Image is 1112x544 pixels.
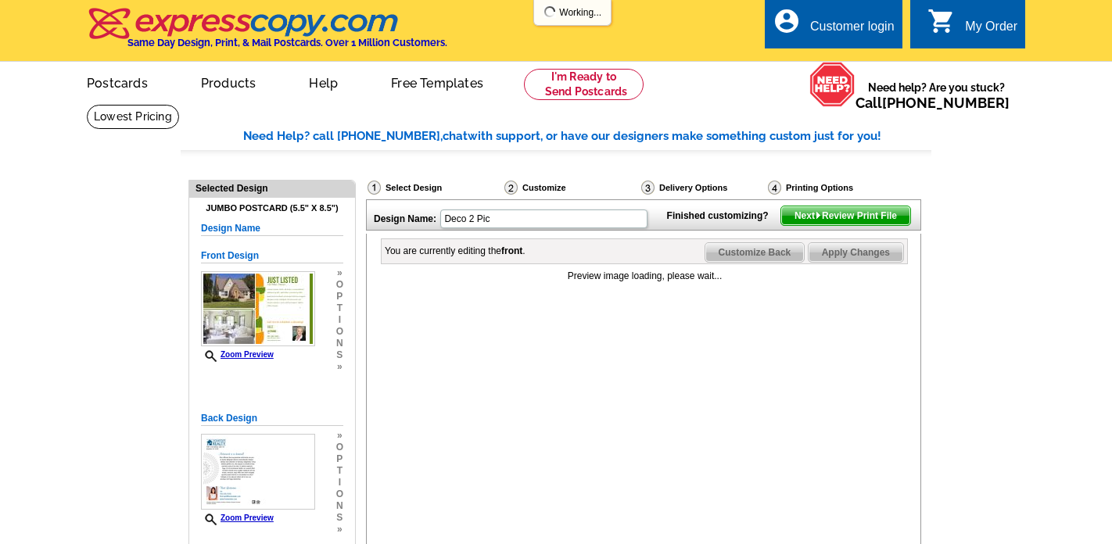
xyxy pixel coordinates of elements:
span: n [336,338,343,349]
span: s [336,512,343,524]
div: Selected Design [189,181,355,195]
h4: Same Day Design, Print, & Mail Postcards. Over 1 Million Customers. [127,37,447,48]
img: Delivery Options [641,181,655,195]
span: Customize Back [705,243,805,262]
h5: Design Name [201,221,343,236]
div: My Order [965,20,1017,41]
img: help [809,62,856,107]
div: Need Help? call [PHONE_NUMBER], with support, or have our designers make something custom just fo... [243,127,931,145]
span: i [336,314,343,326]
img: GENPJBrealestaterecent_SAMPLE.jpg [201,434,315,510]
strong: Design Name: [374,213,436,224]
span: p [336,453,343,465]
strong: Finished customizing? [667,210,778,221]
span: o [336,279,343,291]
h5: Front Design [201,249,343,263]
span: » [336,524,343,535]
a: shopping_cart My Order [927,17,1017,37]
img: button-next-arrow-white.png [815,212,822,219]
img: Printing Options & Summary [768,181,781,195]
a: Zoom Preview [201,350,274,359]
span: Need help? Are you stuck? [856,80,1017,111]
img: Customize [504,181,518,195]
a: Same Day Design, Print, & Mail Postcards. Over 1 Million Customers. [87,19,447,48]
span: t [336,465,343,477]
div: Customize [503,180,640,199]
span: Next Review Print File [781,206,910,225]
span: t [336,302,343,314]
h4: Jumbo Postcard (5.5" x 8.5") [201,203,343,213]
b: front [501,245,522,256]
a: account_circle Customer login [773,17,895,37]
i: shopping_cart [927,7,956,35]
span: n [336,500,343,512]
a: Free Templates [366,63,508,100]
span: s [336,349,343,361]
div: Delivery Options [640,180,766,195]
div: Printing Options [766,180,906,195]
a: Help [284,63,363,100]
div: Customer login [810,20,895,41]
span: chat [443,129,468,143]
span: p [336,291,343,302]
div: Preview image loading, please wait... [382,269,908,283]
a: Postcards [62,63,173,100]
span: » [336,361,343,373]
span: Call [856,95,1010,111]
div: Select Design [366,180,503,199]
a: Products [176,63,282,100]
img: Select Design [368,181,381,195]
span: i [336,477,343,489]
img: GENREPJF_Deco_2_Photo_All.jpg [201,271,315,346]
span: » [336,267,343,279]
span: o [336,489,343,500]
i: account_circle [773,7,801,35]
a: [PHONE_NUMBER] [882,95,1010,111]
div: You are currently editing the . [385,244,526,258]
span: » [336,430,343,442]
span: o [336,442,343,453]
h5: Back Design [201,411,343,426]
span: o [336,326,343,338]
img: loading... [543,5,556,18]
a: Zoom Preview [201,514,274,522]
span: Apply Changes [809,243,903,262]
